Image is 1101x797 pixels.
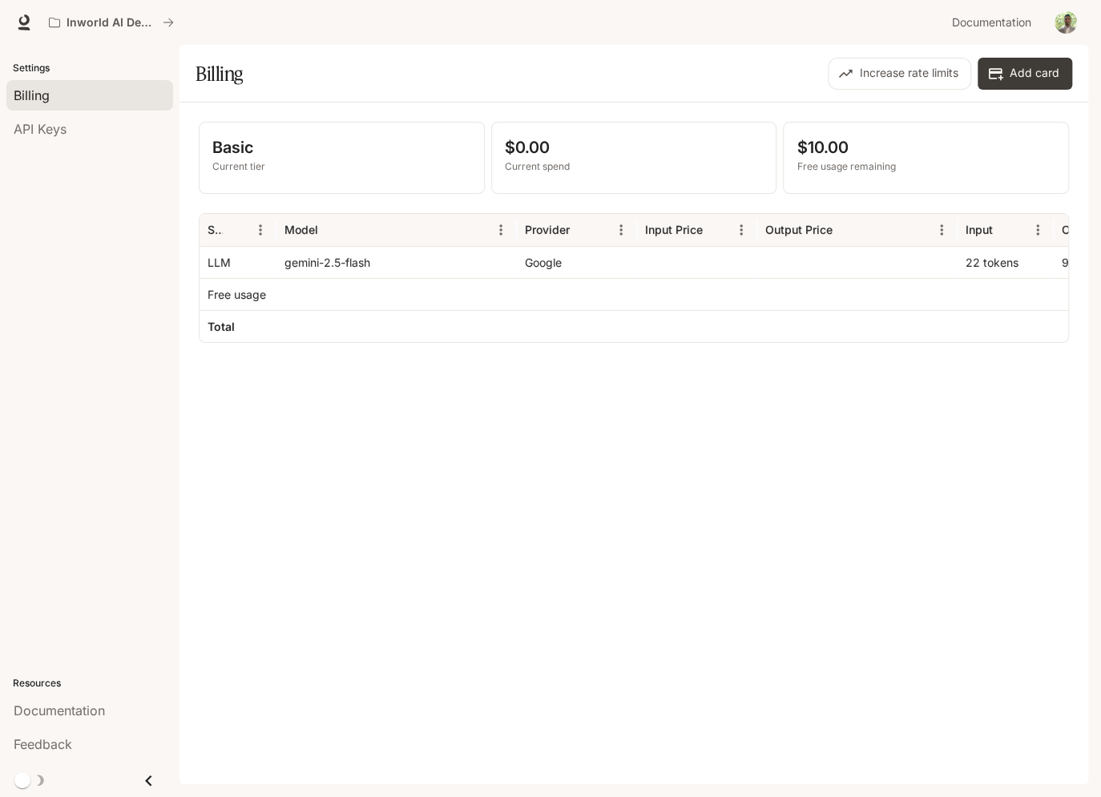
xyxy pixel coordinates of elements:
button: All workspaces [42,6,181,38]
img: User avatar [1055,11,1077,34]
a: Documentation [946,6,1043,38]
p: Free usage remaining [797,159,1055,174]
button: Menu [248,218,272,242]
div: Output Price [765,223,833,236]
p: Basic [212,135,471,159]
span: Documentation [952,13,1031,33]
button: Menu [489,218,513,242]
button: User avatar [1050,6,1082,38]
button: Add card [978,58,1072,90]
p: Free usage [208,287,266,303]
div: Model [284,223,318,236]
div: 22 tokens [958,246,1054,278]
p: LLM [208,255,231,271]
button: Sort [994,218,1018,242]
button: Sort [704,218,728,242]
button: Sort [834,218,858,242]
h1: Billing [196,58,243,90]
div: Input [966,223,993,236]
button: Menu [1026,218,1050,242]
p: Current spend [505,159,764,174]
p: $0.00 [505,135,764,159]
div: Service [208,223,223,236]
div: Output [1062,223,1096,236]
p: Current tier [212,159,471,174]
div: Google [517,246,637,278]
button: Sort [320,218,344,242]
div: Provider [525,223,570,236]
div: Input Price [645,223,703,236]
p: $10.00 [797,135,1055,159]
p: Inworld AI Demos [67,16,156,30]
button: Menu [609,218,633,242]
button: Sort [224,218,248,242]
div: gemini-2.5-flash [276,246,517,278]
button: Increase rate limits [828,58,971,90]
h6: Total [208,319,235,335]
button: Menu [729,218,753,242]
button: Menu [930,218,954,242]
button: Sort [571,218,595,242]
